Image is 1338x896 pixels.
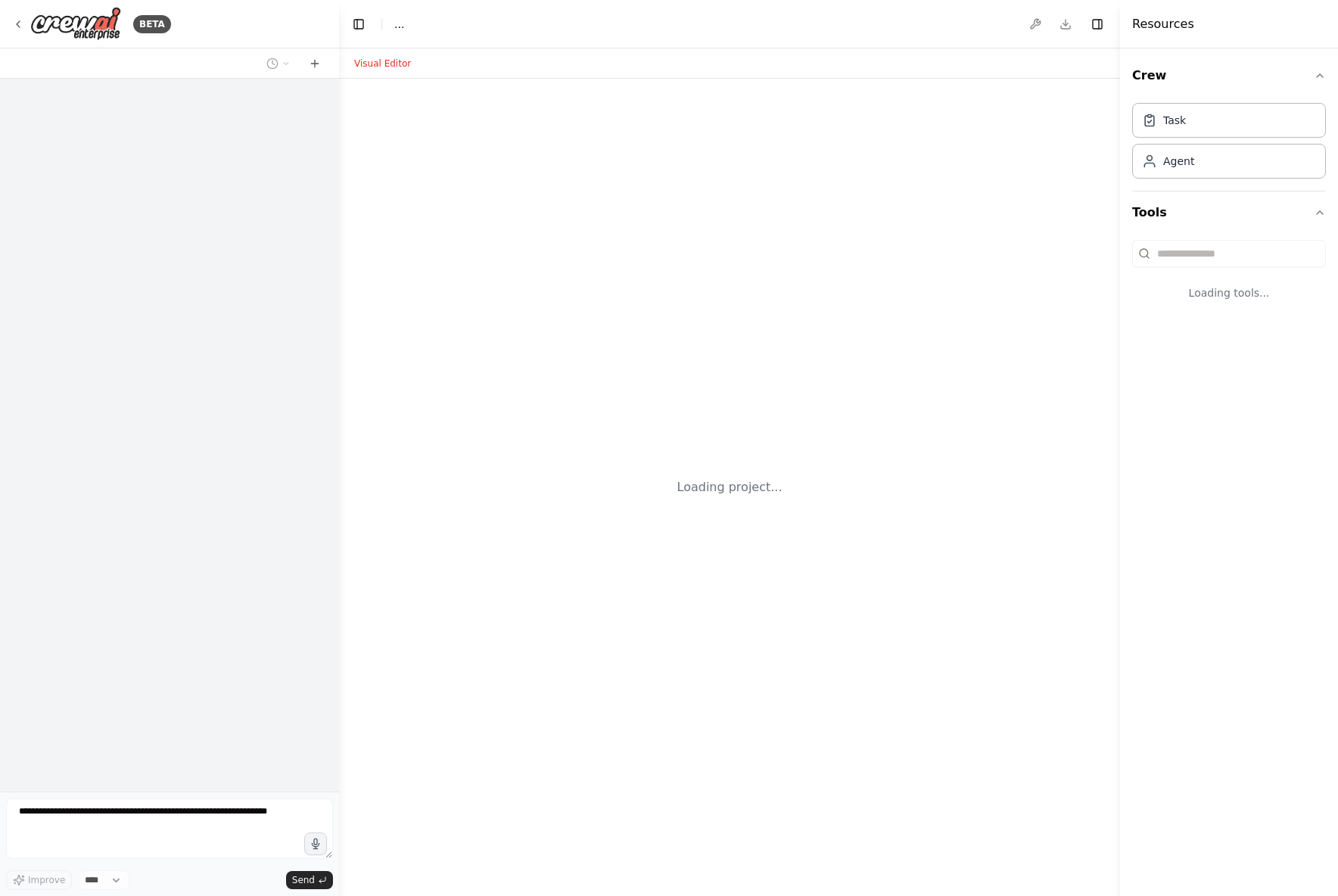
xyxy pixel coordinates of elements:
button: Send [286,871,333,889]
span: Improve [28,874,65,886]
button: Tools [1132,191,1326,234]
div: Tools [1132,234,1326,325]
span: ... [394,17,404,32]
button: Crew [1132,54,1326,97]
h4: Resources [1132,15,1194,33]
div: Agent [1163,154,1194,169]
div: BETA [133,15,171,33]
button: Hide left sidebar [348,14,369,35]
nav: breadcrumb [394,17,404,32]
button: Hide right sidebar [1087,14,1108,35]
div: Task [1163,113,1186,128]
div: Loading project... [677,478,783,496]
img: Logo [30,7,121,41]
button: Start a new chat [303,54,327,73]
button: Improve [6,870,72,890]
div: Crew [1132,97,1326,191]
div: Loading tools... [1132,273,1326,313]
button: Click to speak your automation idea [304,832,327,855]
button: Visual Editor [345,54,420,73]
button: Switch to previous chat [260,54,297,73]
span: Send [292,874,315,886]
